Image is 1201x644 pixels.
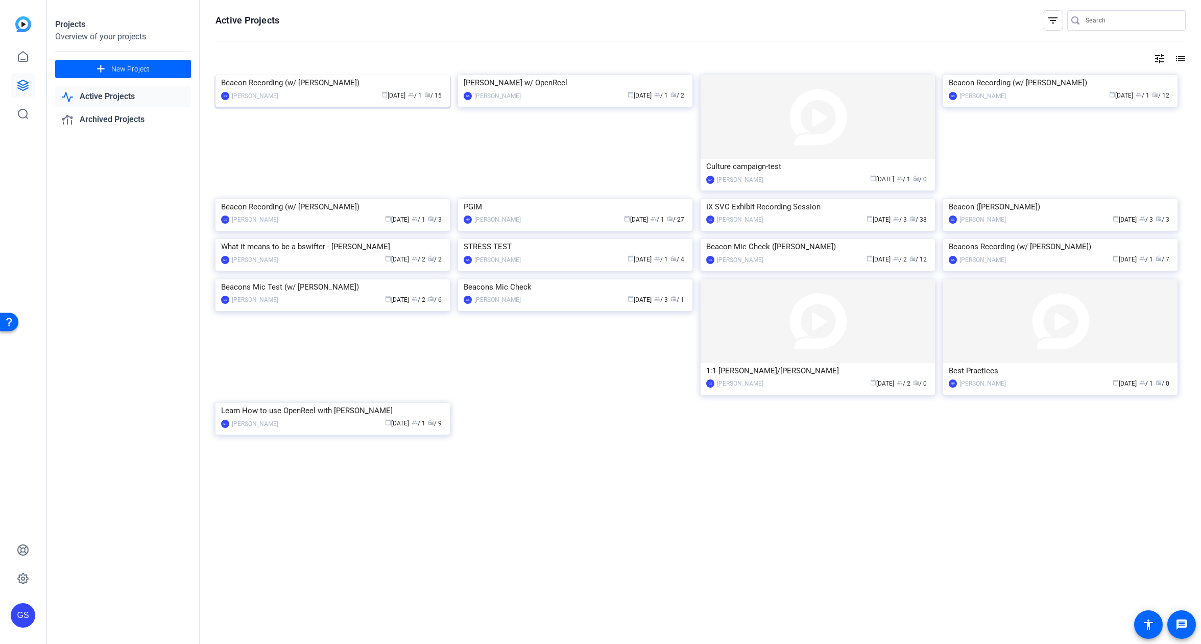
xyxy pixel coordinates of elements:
button: New Project [55,60,191,78]
span: / 38 [909,216,927,223]
div: GS [949,92,957,100]
span: radio [670,91,677,98]
h1: Active Projects [215,14,279,27]
span: group [412,419,418,425]
span: / 4 [670,256,684,263]
span: / 3 [428,216,442,223]
span: calendar_today [1109,91,1115,98]
div: MA [706,176,714,184]
div: Projects [55,18,191,31]
input: Search [1086,14,1178,27]
span: / 1 [651,216,664,223]
div: Learn How to use OpenReel with [PERSON_NAME] [221,403,444,418]
span: calendar_today [870,175,876,181]
div: [PERSON_NAME] [232,419,278,429]
div: Beacon Recording (w/ [PERSON_NAME]) [949,75,1172,90]
div: MP [464,216,472,224]
a: Active Projects [55,86,191,107]
span: [DATE] [628,92,652,99]
span: / 12 [1152,92,1169,99]
span: / 1 [670,296,684,303]
span: radio [913,175,919,181]
span: / 2 [412,296,425,303]
div: STRESS TEST [464,239,687,254]
span: group [1139,216,1145,222]
span: calendar_today [628,91,634,98]
span: calendar_today [628,255,634,261]
span: / 1 [654,92,668,99]
div: Beacons Mic Check [464,279,687,295]
mat-icon: add [94,63,107,76]
span: [DATE] [867,216,891,223]
div: GS [11,603,35,628]
span: group [897,175,903,181]
span: calendar_today [385,216,391,222]
div: [PERSON_NAME] [232,91,278,101]
div: MP [221,256,229,264]
div: GS [464,92,472,100]
mat-icon: filter_list [1047,14,1059,27]
span: / 0 [1156,380,1169,387]
div: [PERSON_NAME] [232,295,278,305]
div: [PERSON_NAME] [959,214,1006,225]
div: [PERSON_NAME] [474,214,521,225]
span: group [654,255,660,261]
div: GS [221,296,229,304]
span: [DATE] [624,216,648,223]
span: calendar_today [385,296,391,302]
span: [DATE] [1113,256,1137,263]
span: / 2 [412,256,425,263]
div: Beacon Recording (w/ [PERSON_NAME]) [221,75,444,90]
span: radio [428,216,434,222]
div: GS [706,256,714,264]
span: / 3 [654,296,668,303]
span: / 1 [654,256,668,263]
span: calendar_today [867,216,873,222]
div: [PERSON_NAME] [717,175,763,185]
span: calendar_today [1113,255,1119,261]
span: group [893,255,899,261]
span: / 3 [1156,216,1169,223]
span: / 1 [1139,256,1153,263]
div: GS [706,379,714,388]
span: [DATE] [870,380,894,387]
span: radio [428,255,434,261]
span: radio [1156,379,1162,386]
span: calendar_today [1113,379,1119,386]
div: What it means to be a bswifter - [PERSON_NAME] [221,239,444,254]
span: [DATE] [385,256,409,263]
span: / 0 [913,380,927,387]
span: radio [670,255,677,261]
div: GS [221,92,229,100]
a: Archived Projects [55,109,191,130]
div: Beacon ([PERSON_NAME]) [949,199,1172,214]
span: radio [909,216,916,222]
span: / 9 [428,420,442,427]
span: radio [1152,91,1158,98]
span: radio [913,379,919,386]
span: group [412,216,418,222]
span: / 1 [897,176,910,183]
span: calendar_today [381,91,388,98]
span: / 12 [909,256,927,263]
div: [PERSON_NAME] w/ OpenReel [464,75,687,90]
div: [PERSON_NAME] [474,255,521,265]
mat-icon: tune [1154,53,1166,65]
div: Beacon Recording (w/ [PERSON_NAME]) [221,199,444,214]
div: [PERSON_NAME] [474,91,521,101]
span: / 3 [893,216,907,223]
span: [DATE] [1113,216,1137,223]
span: group [654,91,660,98]
span: [DATE] [385,420,409,427]
span: radio [1156,216,1162,222]
span: group [412,255,418,261]
span: New Project [111,64,150,75]
span: / 2 [893,256,907,263]
span: / 15 [424,92,442,99]
span: group [408,91,414,98]
span: / 1 [1139,380,1153,387]
div: [PERSON_NAME] [717,214,763,225]
span: [DATE] [867,256,891,263]
div: GS [706,216,714,224]
span: calendar_today [1113,216,1119,222]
